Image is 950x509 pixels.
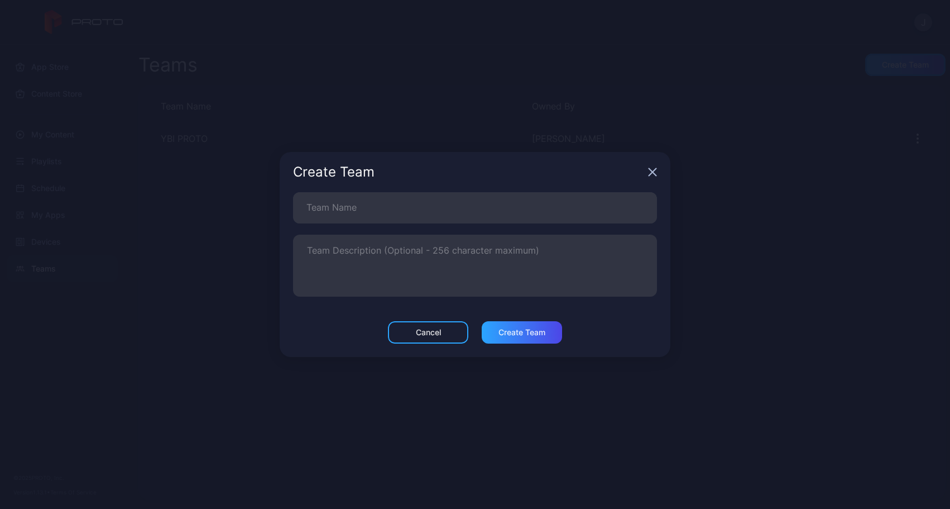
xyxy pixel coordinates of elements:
[498,328,545,337] div: Create Team
[293,165,644,179] div: Create Team
[307,246,643,285] textarea: Team Description (Optional - 256 character maximum)
[293,192,657,223] input: Team Name
[482,321,562,344] button: Create Team
[416,328,441,337] div: Cancel
[388,321,468,344] button: Cancel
